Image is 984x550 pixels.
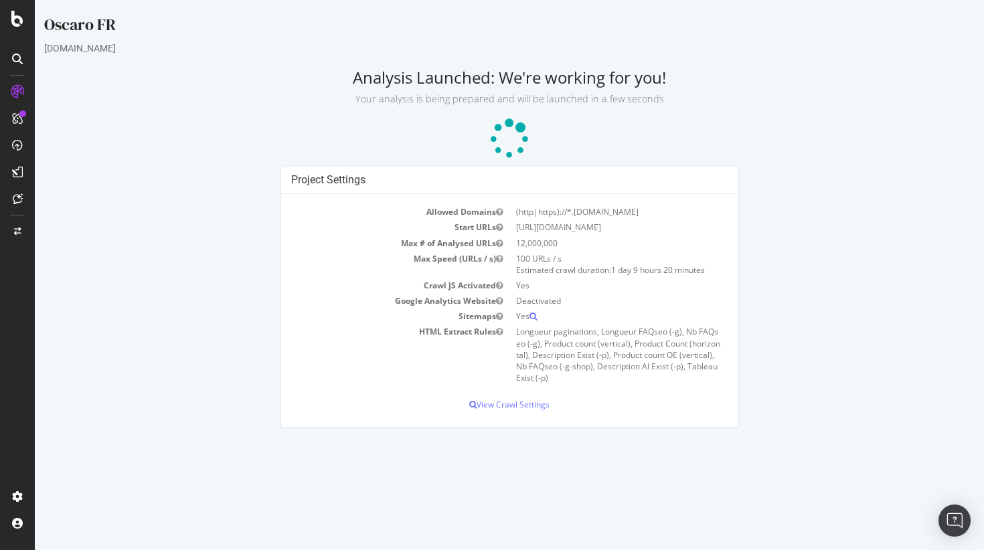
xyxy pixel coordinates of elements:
td: Yes [475,308,693,324]
td: (http|https)://*.[DOMAIN_NAME] [475,204,693,219]
td: Start URLs [256,219,475,235]
td: 100 URLs / s Estimated crawl duration: [475,251,693,278]
td: Max Speed (URLs / s) [256,251,475,278]
td: HTML Extract Rules [256,324,475,385]
h4: Project Settings [256,173,693,187]
div: Open Intercom Messenger [938,505,971,537]
div: [DOMAIN_NAME] [9,41,940,55]
td: [URL][DOMAIN_NAME] [475,219,693,235]
td: Crawl JS Activated [256,278,475,293]
td: Google Analytics Website [256,293,475,308]
div: Oscaro FR [9,13,940,41]
td: 12,000,000 [475,236,693,251]
td: Longueur paginations, Longueur FAQseo (-g), Nb FAQseo (-g), Product count (vertical), Product Cou... [475,324,693,385]
td: Max # of Analysed URLs [256,236,475,251]
h2: Analysis Launched: We're working for you! [9,68,940,106]
td: Sitemaps [256,308,475,324]
small: Your analysis is being prepared and will be launched in a few seconds [321,92,629,105]
td: Yes [475,278,693,293]
p: View Crawl Settings [256,399,693,410]
td: Allowed Domains [256,204,475,219]
td: Deactivated [475,293,693,308]
span: 1 day 9 hours 20 minutes [576,264,670,276]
